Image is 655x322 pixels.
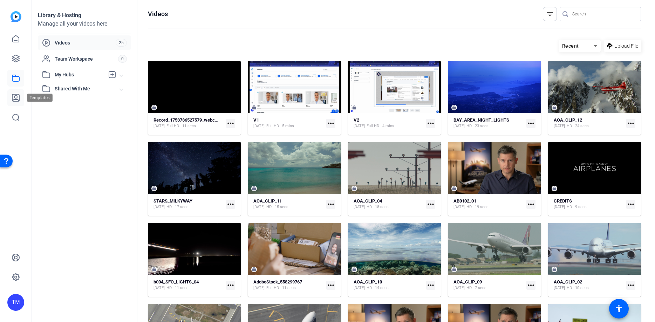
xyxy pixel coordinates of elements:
span: HD - 18 secs [367,204,389,210]
div: Templates [27,94,54,102]
span: 0 [118,55,127,63]
a: AOA_CLIP_12[DATE]HD - 24 secs [554,117,623,129]
strong: STARS_MILKYWAY [153,198,192,204]
strong: AdobeStock_558299767 [253,279,302,285]
strong: Record_1753736527579_webcam [153,117,221,123]
span: Full HD - 4 mins [367,123,394,129]
mat-icon: more_horiz [226,119,235,128]
a: STARS_MILKYWAY[DATE]HD - 17 secs [153,198,223,210]
strong: b004_SFO_LIGHTS_04 [153,279,199,285]
a: AOA_CLIP_02[DATE]HD - 10 secs [554,279,623,291]
span: Upload File [614,42,638,50]
div: TM [7,294,24,311]
mat-icon: more_horiz [426,200,435,209]
span: [DATE] [554,204,565,210]
span: [DATE] [253,285,265,291]
span: [DATE] [354,285,365,291]
a: AOA_CLIP_09[DATE]HD - 7 secs [453,279,523,291]
mat-icon: more_horiz [626,119,635,128]
mat-icon: more_horiz [326,281,335,290]
span: Full HD - 11 secs [166,123,196,129]
strong: CREDITS [554,198,572,204]
strong: AB0102_01 [453,198,476,204]
span: [DATE] [354,204,365,210]
h1: Videos [148,10,168,18]
a: CREDITS[DATE]HD - 9 secs [554,198,623,210]
strong: AOA_CLIP_12 [554,117,582,123]
span: Recent [562,43,579,49]
span: [DATE] [453,204,465,210]
span: Full HD - 5 mins [266,123,294,129]
mat-icon: more_horiz [326,200,335,209]
a: AOA_CLIP_11[DATE]HD - 15 secs [253,198,323,210]
span: [DATE] [554,285,565,291]
strong: V2 [354,117,359,123]
strong: AOA_CLIP_09 [453,279,482,285]
span: HD - 9 secs [567,204,587,210]
a: b004_SFO_LIGHTS_04[DATE]HD - 11 secs [153,279,223,291]
button: Upload File [604,40,641,52]
mat-icon: more_horiz [526,281,535,290]
strong: AOA_CLIP_10 [354,279,382,285]
span: HD - 15 secs [266,204,288,210]
mat-icon: more_horiz [526,119,535,128]
span: HD - 10 secs [567,285,589,291]
mat-icon: accessibility [615,304,623,313]
mat-icon: more_horiz [426,119,435,128]
input: Search [572,10,635,18]
mat-icon: more_horiz [326,119,335,128]
span: [DATE] [554,123,565,129]
span: [DATE] [453,285,465,291]
span: My Hubs [55,71,104,78]
span: HD - 17 secs [166,204,189,210]
strong: AOA_CLIP_11 [253,198,282,204]
span: [DATE] [153,204,165,210]
span: HD - 14 secs [367,285,389,291]
mat-icon: more_horiz [226,281,235,290]
span: Shared With Me [55,85,120,93]
a: Record_1753736527579_webcam[DATE]Full HD - 11 secs [153,117,223,129]
span: Full HD - 11 secs [266,285,296,291]
span: HD - 7 secs [466,285,486,291]
span: Team Workspace [55,55,118,62]
span: Videos [55,39,116,46]
img: blue-gradient.svg [11,11,21,22]
mat-icon: filter_list [546,10,554,18]
span: HD - 23 secs [466,123,489,129]
mat-icon: more_horiz [226,200,235,209]
mat-icon: more_horiz [626,200,635,209]
div: Library & Hosting [38,11,131,20]
strong: BAY_AREA_NIGHT_LIGHTS [453,117,509,123]
span: [DATE] [153,123,165,129]
mat-icon: more_horiz [526,200,535,209]
span: [DATE] [253,123,265,129]
mat-icon: more_horiz [426,281,435,290]
strong: AOA_CLIP_02 [554,279,582,285]
a: BAY_AREA_NIGHT_LIGHTS[DATE]HD - 23 secs [453,117,523,129]
a: AB0102_01[DATE]HD - 19 secs [453,198,523,210]
span: [DATE] [354,123,365,129]
span: HD - 24 secs [567,123,589,129]
strong: AOA_CLIP_04 [354,198,382,204]
a: V2[DATE]Full HD - 4 mins [354,117,423,129]
a: AOA_CLIP_10[DATE]HD - 14 secs [354,279,423,291]
span: HD - 19 secs [466,204,489,210]
a: V1[DATE]Full HD - 5 mins [253,117,323,129]
span: 25 [116,39,127,47]
span: [DATE] [453,123,465,129]
span: HD - 11 secs [166,285,189,291]
a: AOA_CLIP_04[DATE]HD - 18 secs [354,198,423,210]
mat-expansion-panel-header: Shared With Me [38,82,131,96]
strong: V1 [253,117,259,123]
a: AdobeStock_558299767[DATE]Full HD - 11 secs [253,279,323,291]
span: [DATE] [153,285,165,291]
div: Manage all your videos here [38,20,131,28]
mat-icon: more_horiz [626,281,635,290]
mat-expansion-panel-header: My Hubs [38,68,131,82]
span: [DATE] [253,204,265,210]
